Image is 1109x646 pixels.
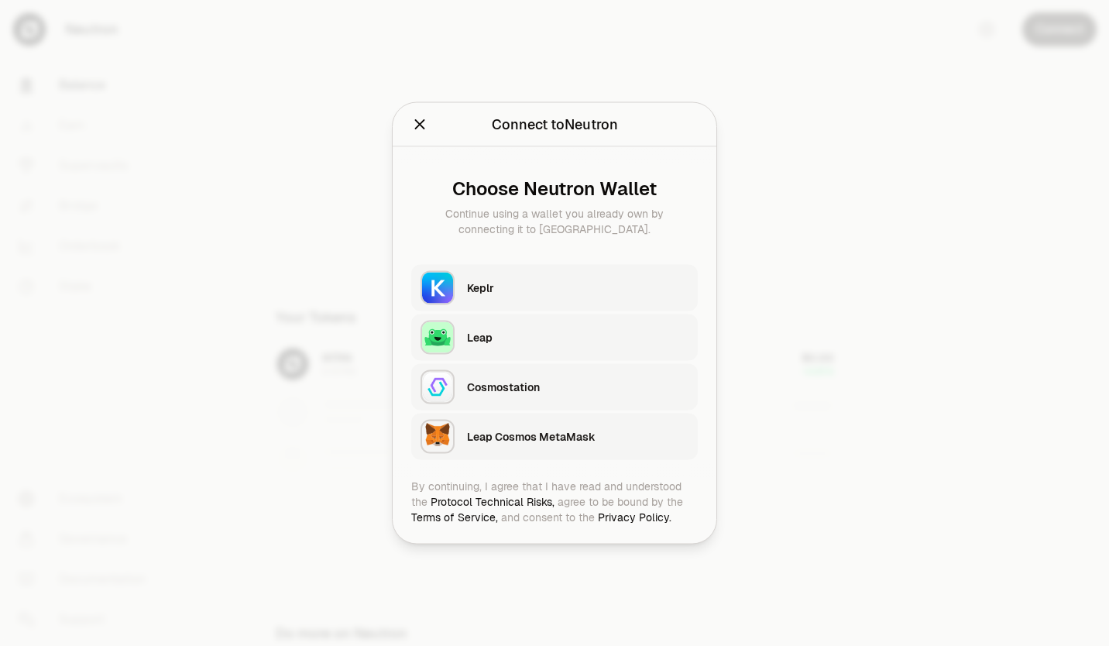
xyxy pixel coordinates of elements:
a: Privacy Policy. [598,510,671,524]
div: Choose Neutron Wallet [424,178,685,200]
button: KeplrKeplr [411,265,698,311]
button: CosmostationCosmostation [411,364,698,411]
div: Cosmostation [467,380,688,395]
img: Leap Cosmos MetaMask [421,420,455,454]
div: By continuing, I agree that I have read and understood the agree to be bound by the and consent t... [411,479,698,525]
div: Keplr [467,280,688,296]
button: Close [411,114,428,136]
div: Leap [467,330,688,345]
div: Continue using a wallet you already own by connecting it to [GEOGRAPHIC_DATA]. [424,206,685,237]
div: Connect to Neutron [492,114,618,136]
img: Cosmostation [421,370,455,404]
a: Terms of Service, [411,510,498,524]
button: LeapLeap [411,314,698,361]
a: Protocol Technical Risks, [431,495,554,509]
img: Keplr [421,271,455,305]
button: Leap Cosmos MetaMaskLeap Cosmos MetaMask [411,414,698,460]
div: Leap Cosmos MetaMask [467,429,688,445]
img: Leap [421,321,455,355]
